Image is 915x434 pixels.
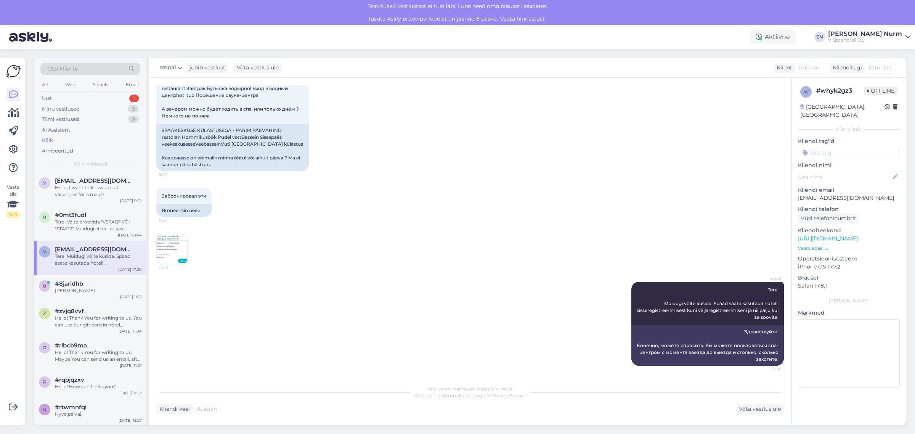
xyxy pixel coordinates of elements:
p: iPhone OS 17.7.2 [798,263,900,271]
div: 1 [129,95,139,102]
input: Lisa tag [798,147,900,158]
div: [DATE] 11:17 [120,294,142,300]
span: v [43,249,46,254]
div: Tiimi vestlused [42,116,79,123]
span: viorikakugal@mail.ru [55,246,134,253]
p: Vaata edasi ... [798,245,900,252]
p: [EMAIL_ADDRESS][DOMAIN_NAME] [798,194,900,202]
span: Tere! Muidugi võite küsida. Spaad saate kasutada hotelli sisseregistreerimisest kuni väljaregistr... [637,287,780,320]
div: Võta vestlus üle [234,63,282,73]
span: w [804,89,809,95]
div: 0 / 3 [6,211,20,218]
p: Kliendi tag'id [798,137,900,145]
span: v [43,180,46,186]
div: Klienditugi [830,64,862,72]
div: [PERSON_NAME] Nurm [828,31,902,37]
div: Vaata siia [6,184,20,218]
span: r [43,379,47,385]
span: Russian [799,64,819,72]
div: Kliendi info [798,126,900,133]
div: All [40,80,49,90]
span: Russian [196,405,217,413]
div: Broneerisin need [156,204,212,217]
div: Web [64,80,77,90]
span: Vestluse ülevõtmiseks vajutage [414,393,527,399]
p: Kliendi nimi [798,161,900,169]
span: #rtwmnfqi [55,404,87,411]
span: z [43,310,46,316]
div: AI Assistent [42,126,70,134]
div: [DATE] 18:44 [118,232,142,238]
span: Kõik vestlused [74,161,107,167]
div: Hello! Thank You for writing to us. Maybe You can send us an email, after that I can send it to o... [55,349,142,363]
div: juhib vestlust [186,64,225,72]
div: 9 [128,116,139,123]
span: Забронировал эти [162,193,206,199]
span: 16:17 [159,172,187,177]
div: V Spaahotell OÜ [828,37,902,43]
span: 16:27 [159,217,187,223]
div: Socials [91,80,110,90]
span: respa1 [753,276,782,281]
div: Uus [42,95,51,102]
span: Estonian [868,64,892,72]
p: Operatsioonisüsteem [798,255,900,263]
div: Aktiivne [750,30,796,44]
span: 17:30 [753,366,782,372]
div: [DATE] 17:30 [118,267,142,272]
div: [DATE] 9:52 [120,198,142,204]
a: [URL][DOMAIN_NAME] [798,235,858,242]
p: Brauser [798,274,900,282]
div: EN [814,32,825,42]
div: [DATE] 11:23 [119,390,142,396]
div: [PERSON_NAME] [55,287,142,294]
div: Klient [774,64,792,72]
div: [DATE] 11:04 [119,328,142,334]
span: Vestlus on määratud kasutajale respa1 [427,386,514,392]
span: 16:27 [159,265,188,271]
div: Kõik [42,137,53,144]
div: [DATE] 11:01 [120,363,142,368]
div: 0 [128,105,139,113]
span: viktoriamavko@gmail.com [55,177,134,184]
div: Hello! How can I help you? [55,383,142,390]
div: [PERSON_NAME] [798,297,900,304]
div: Tere! Võite proovida "VSPA12" VÕI "STAY12". Muidugi ei tea, et kas [PERSON_NAME] soovitud kuupäev... [55,219,142,232]
span: #rqpjqzxv [55,376,84,383]
div: Kliendi keel [156,405,190,413]
img: Askly Logo [6,64,21,79]
p: Kliendi email [798,186,900,194]
span: #rlbcb9ma [55,342,87,349]
div: [GEOGRAPHIC_DATA], [GEOGRAPHIC_DATA] [800,103,884,119]
div: Küsi telefoninumbrit [798,213,859,223]
p: Klienditeekond [798,227,900,235]
span: Otsi kliente [47,65,78,73]
span: С ДОСТУПОМ В [GEOGRAPHIC_DATA] — ЛУЧШИЙ ДНЕВНОЙ ТАРИФ restaurant Завтрак Бутылка водыpool Вход в ... [162,72,300,119]
div: Hello! Thank You for writing to us. You can use our gift card in hotel, restaurant, cafe and even... [55,315,142,328]
div: Tere! Muidugi võite küsida. Spaad saate kasutada hotelli sisseregistreerimisest kuni väljaregistr... [55,253,142,267]
div: Minu vestlused [42,105,80,113]
input: Lisa nimi [798,173,891,181]
div: # whyk2gz3 [816,86,864,95]
span: r [43,345,47,350]
span: #0mt3fudl [55,212,86,219]
span: r [43,407,47,412]
span: respa1 [160,63,176,72]
i: „Võtke vestlus üle” [485,393,527,399]
span: #8jaridhb [55,280,83,287]
span: 0 [43,214,46,220]
div: SPAAKESKUSE KÜLASTUSEGA - PARIM PÄEVAHIND restoran Hommikusöök Pudel vettBassein Sissepääs veekes... [156,124,309,171]
a: Vaata hinnastust [498,15,547,22]
p: Safari 17.8.1 [798,282,900,290]
span: #zvjq8vvf [55,308,84,315]
span: Offline [864,87,897,95]
img: Attachment [157,234,187,265]
a: [PERSON_NAME] NurmV Spaahotell OÜ [828,31,910,43]
div: Võta vestlus üle [736,404,784,414]
p: Kliendi telefon [798,205,900,213]
div: Email [124,80,140,90]
div: Arhiveeritud [42,147,73,155]
span: 8 [43,283,46,289]
p: Märkmed [798,309,900,317]
div: Здравствуйте! Конечно, можете спросить. Вы можете пользоваться спа-центром с момента заезда до вы... [631,325,784,366]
